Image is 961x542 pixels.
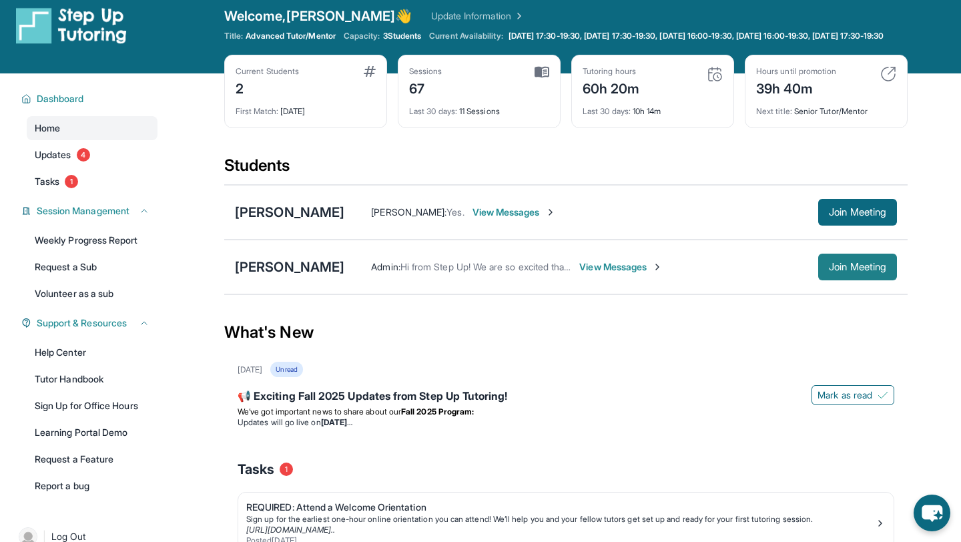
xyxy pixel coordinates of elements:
[409,98,549,117] div: 11 Sessions
[401,406,474,417] strong: Fall 2025 Program:
[756,66,836,77] div: Hours until promotion
[371,206,446,218] span: [PERSON_NAME] :
[236,66,299,77] div: Current Students
[880,66,896,82] img: card
[27,143,157,167] a: Updates4
[409,66,442,77] div: Sessions
[37,92,84,105] span: Dashboard
[224,155,908,184] div: Students
[238,388,894,406] div: 📢 Exciting Fall 2025 Updates from Step Up Tutoring!
[27,367,157,391] a: Tutor Handbook
[756,98,896,117] div: Senior Tutor/Mentor
[236,77,299,98] div: 2
[235,258,344,276] div: [PERSON_NAME]
[27,116,157,140] a: Home
[818,254,897,280] button: Join Meeting
[364,66,376,77] img: card
[238,364,262,375] div: [DATE]
[35,148,71,162] span: Updates
[27,394,157,418] a: Sign Up for Office Hours
[509,31,884,41] span: [DATE] 17:30-19:30, [DATE] 17:30-19:30, [DATE] 16:00-19:30, [DATE] 16:00-19:30, [DATE] 17:30-19:30
[756,106,792,116] span: Next title :
[579,260,663,274] span: View Messages
[583,106,631,116] span: Last 30 days :
[246,31,335,41] span: Advanced Tutor/Mentor
[583,77,640,98] div: 60h 20m
[409,106,457,116] span: Last 30 days :
[238,406,401,417] span: We’ve got important news to share about our
[236,98,376,117] div: [DATE]
[246,525,335,535] a: [URL][DOMAIN_NAME]..
[818,388,872,402] span: Mark as read
[238,417,894,428] li: Updates will go live on
[37,204,129,218] span: Session Management
[270,362,302,377] div: Unread
[224,7,412,25] span: Welcome, [PERSON_NAME] 👋
[16,7,127,44] img: logo
[27,282,157,306] a: Volunteer as a sub
[321,417,352,427] strong: [DATE]
[35,175,59,188] span: Tasks
[27,447,157,471] a: Request a Feature
[31,316,149,330] button: Support & Resources
[371,261,400,272] span: Admin :
[27,255,157,279] a: Request a Sub
[545,207,556,218] img: Chevron-Right
[344,31,380,41] span: Capacity:
[583,66,640,77] div: Tutoring hours
[27,421,157,445] a: Learning Portal Demo
[472,206,556,219] span: View Messages
[583,98,723,117] div: 10h 14m
[235,203,344,222] div: [PERSON_NAME]
[707,66,723,82] img: card
[429,31,503,41] span: Current Availability:
[238,460,274,479] span: Tasks
[652,262,663,272] img: Chevron-Right
[756,77,836,98] div: 39h 40m
[65,175,78,188] span: 1
[31,92,149,105] button: Dashboard
[535,66,549,78] img: card
[31,204,149,218] button: Session Management
[812,385,894,405] button: Mark as read
[431,9,525,23] a: Update Information
[829,263,886,271] span: Join Meeting
[511,9,525,23] img: Chevron Right
[446,206,464,218] span: Yes.
[818,199,897,226] button: Join Meeting
[506,31,887,41] a: [DATE] 17:30-19:30, [DATE] 17:30-19:30, [DATE] 16:00-19:30, [DATE] 16:00-19:30, [DATE] 17:30-19:30
[383,31,422,41] span: 3 Students
[27,170,157,194] a: Tasks1
[27,340,157,364] a: Help Center
[829,208,886,216] span: Join Meeting
[914,495,950,531] button: chat-button
[77,148,90,162] span: 4
[224,31,243,41] span: Title:
[224,303,908,362] div: What's New
[27,474,157,498] a: Report a bug
[236,106,278,116] span: First Match :
[409,77,442,98] div: 67
[878,390,888,400] img: Mark as read
[246,514,875,525] div: Sign up for the earliest one-hour online orientation you can attend! We’ll help you and your fell...
[35,121,60,135] span: Home
[37,316,127,330] span: Support & Resources
[280,463,293,476] span: 1
[27,228,157,252] a: Weekly Progress Report
[246,501,875,514] div: REQUIRED: Attend a Welcome Orientation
